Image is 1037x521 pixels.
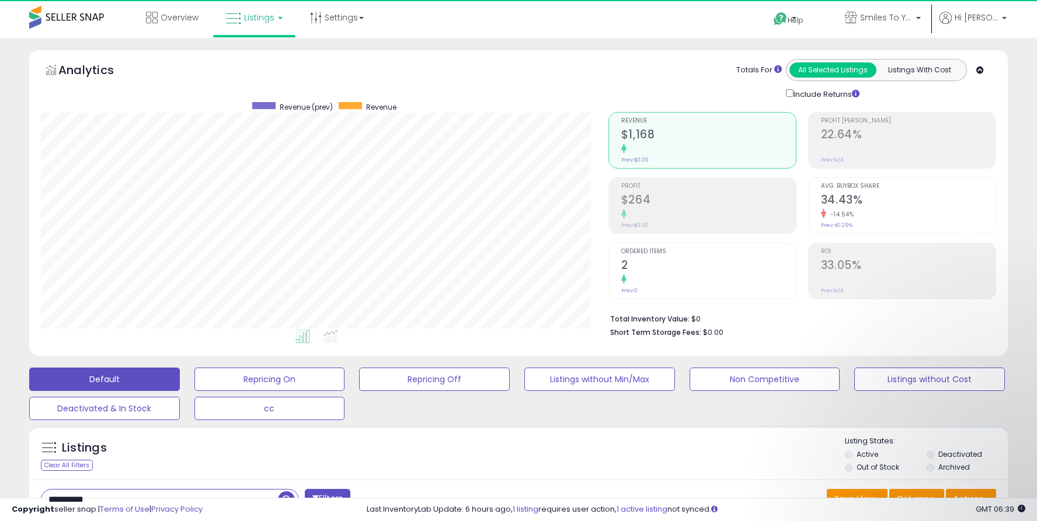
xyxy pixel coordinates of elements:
[610,311,987,325] li: $0
[41,460,93,471] div: Clear All Filters
[12,504,203,515] div: seller snap | |
[821,287,844,294] small: Prev: N/A
[513,503,538,515] a: 1 listing
[821,258,996,274] h2: 33.05%
[821,249,996,255] span: ROI
[821,183,996,190] span: Avg. Buybox Share
[610,314,690,324] b: Total Inventory Value:
[621,287,638,294] small: Prev: 0
[703,327,723,338] span: $0.00
[821,118,996,124] span: Profit [PERSON_NAME]
[194,397,345,420] button: cc
[736,65,782,76] div: Totals For
[621,183,796,190] span: Profit
[366,102,396,112] span: Revenue
[58,62,137,81] h5: Analytics
[617,503,667,515] a: 1 active listing
[244,12,274,23] span: Listings
[12,503,54,515] strong: Copyright
[621,258,796,274] h2: 2
[860,12,913,23] span: Smiles To Your Front Door
[955,12,998,23] span: Hi [PERSON_NAME]
[621,128,796,144] h2: $1,168
[788,15,803,25] span: Help
[621,222,649,229] small: Prev: $0.00
[610,327,701,337] b: Short Term Storage Fees:
[62,440,107,456] h5: Listings
[789,62,876,78] button: All Selected Listings
[621,156,649,163] small: Prev: $0.00
[621,249,796,255] span: Ordered Items
[194,368,345,391] button: Repricing On
[29,368,180,391] button: Default
[29,397,180,420] button: Deactivated & In Stock
[773,12,788,26] i: Get Help
[777,87,874,100] div: Include Returns
[939,12,1007,38] a: Hi [PERSON_NAME]
[359,368,510,391] button: Repricing Off
[305,489,350,509] button: Filters
[821,222,852,229] small: Prev: 40.29%
[764,3,826,38] a: Help
[826,210,854,219] small: -14.54%
[821,193,996,209] h2: 34.43%
[524,368,675,391] button: Listings without Min/Max
[821,156,844,163] small: Prev: N/A
[621,118,796,124] span: Revenue
[161,12,199,23] span: Overview
[367,504,1025,515] div: Last InventoryLab Update: 6 hours ago, requires user action, not synced.
[621,193,796,209] h2: $264
[280,102,333,112] span: Revenue (prev)
[854,368,1005,391] button: Listings without Cost
[876,62,963,78] button: Listings With Cost
[821,128,996,144] h2: 22.64%
[690,368,840,391] button: Non Competitive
